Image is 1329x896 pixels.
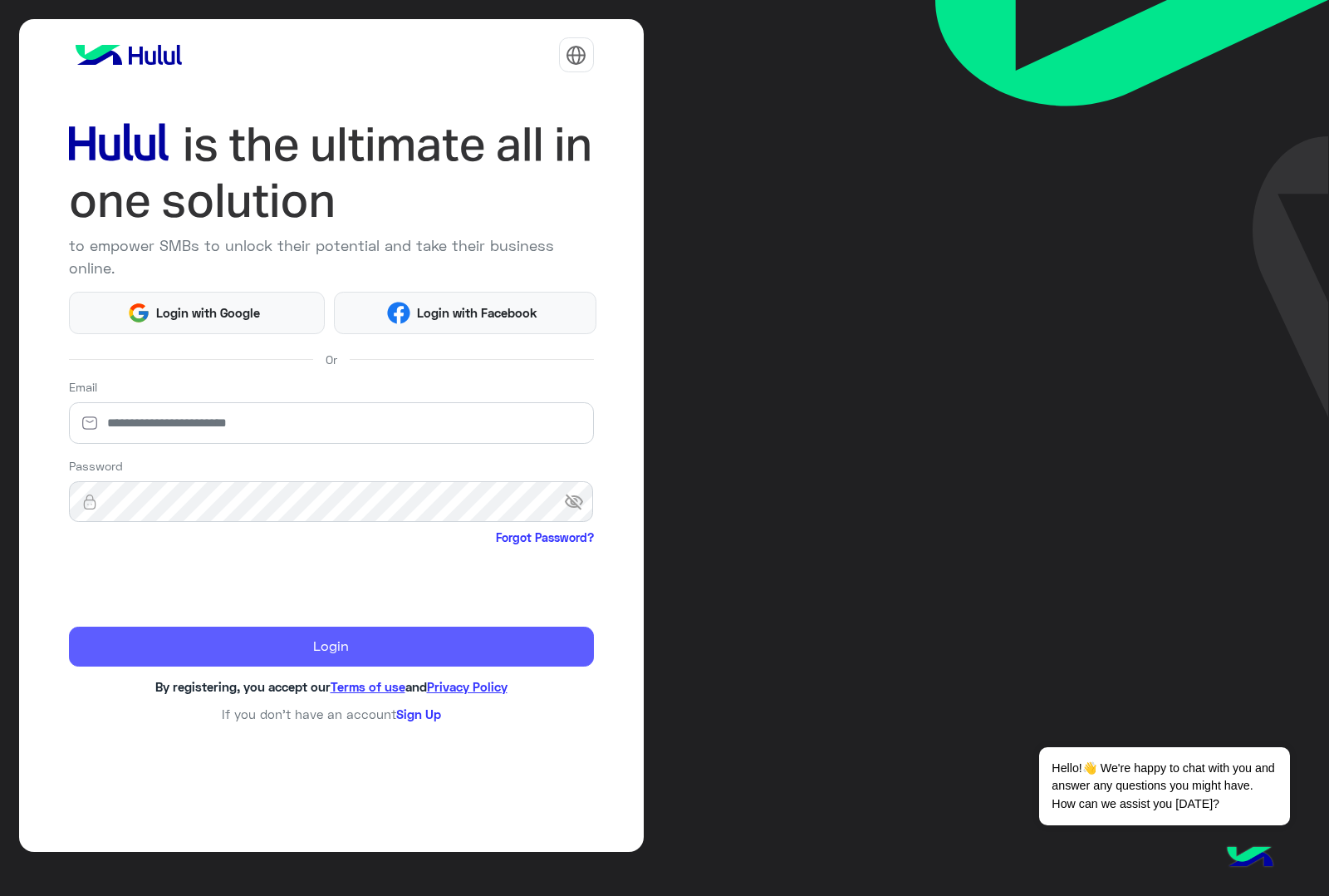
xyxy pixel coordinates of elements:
img: lock [69,494,110,510]
img: Facebook [387,302,410,325]
span: Login with Facebook [410,303,543,322]
a: Privacy Policy [427,679,508,694]
img: Google [127,302,150,325]
img: logo [69,38,189,71]
button: Login [69,627,594,667]
button: Login with Facebook [334,292,596,334]
span: visibility_off [564,487,594,517]
span: By registering, you accept our [155,679,331,694]
a: Forgot Password? [496,529,594,546]
a: Sign Up [396,706,441,721]
span: and [405,679,427,694]
p: to empower SMBs to unlock their potential and take their business online. [69,234,594,279]
span: Login with Google [150,303,267,322]
iframe: reCAPTCHA [69,549,321,614]
span: Hello!👋 We're happy to chat with you and answer any questions you might have. How can we assist y... [1039,747,1289,825]
label: Password [69,457,123,475]
img: hulul-logo.png [1221,830,1279,888]
img: hululLoginTitle_EN.svg [69,116,594,229]
h6: If you don’t have an account [69,706,594,721]
label: Email [69,378,97,396]
img: tab [566,45,586,66]
a: Terms of use [331,679,405,694]
button: Login with Google [69,292,326,334]
img: email [69,415,110,431]
span: Or [326,351,337,368]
